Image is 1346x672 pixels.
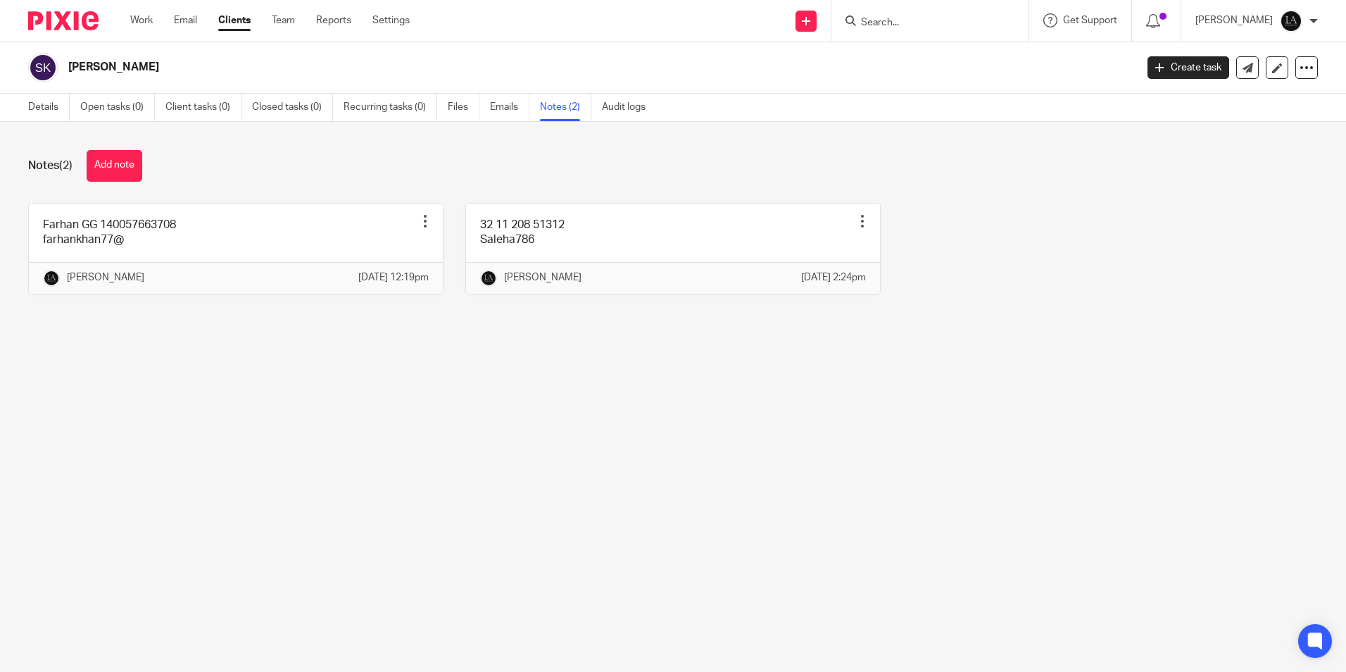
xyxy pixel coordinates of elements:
a: Closed tasks (0) [252,94,333,121]
span: (2) [59,160,73,171]
a: Files [448,94,479,121]
a: Create task [1147,56,1229,79]
button: Add note [87,150,142,182]
img: Lockhart+Amin+-+1024x1024+-+light+on+dark.jpg [43,270,60,287]
h1: Notes [28,158,73,173]
img: svg%3E [28,53,58,82]
input: Search [860,17,986,30]
p: [DATE] 12:19pm [358,270,429,285]
a: Settings [372,13,410,27]
img: Lockhart+Amin+-+1024x1024+-+light+on+dark.jpg [480,270,497,287]
p: [DATE] 2:24pm [801,270,866,285]
img: Lockhart+Amin+-+1024x1024+-+light+on+dark.jpg [1280,10,1302,32]
a: Audit logs [602,94,656,121]
a: Open tasks (0) [80,94,155,121]
a: Emails [490,94,529,121]
a: Team [272,13,295,27]
a: Work [130,13,153,27]
p: [PERSON_NAME] [67,270,144,285]
h2: [PERSON_NAME] [68,60,914,75]
a: Email [174,13,197,27]
a: Reports [316,13,351,27]
a: Recurring tasks (0) [344,94,437,121]
p: [PERSON_NAME] [504,270,581,285]
p: [PERSON_NAME] [1195,13,1273,27]
span: Get Support [1063,15,1117,25]
a: Client tasks (0) [165,94,241,121]
img: Pixie [28,11,99,30]
a: Details [28,94,70,121]
a: Clients [218,13,251,27]
a: Notes (2) [540,94,591,121]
